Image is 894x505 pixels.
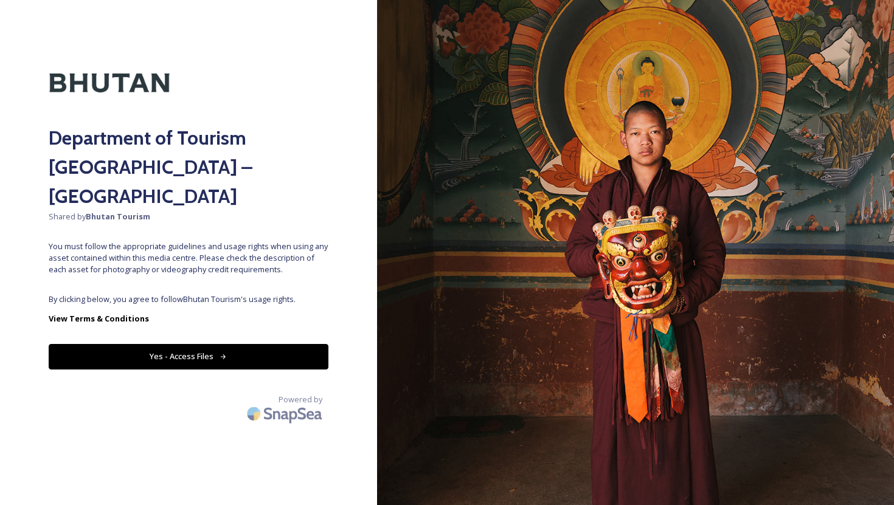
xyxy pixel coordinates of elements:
[86,211,150,222] strong: Bhutan Tourism
[279,394,322,405] span: Powered by
[49,49,170,117] img: Kingdom-of-Bhutan-Logo.png
[49,241,328,276] span: You must follow the appropriate guidelines and usage rights when using any asset contained within...
[49,123,328,211] h2: Department of Tourism [GEOGRAPHIC_DATA] – [GEOGRAPHIC_DATA]
[243,399,328,428] img: SnapSea Logo
[49,294,328,305] span: By clicking below, you agree to follow Bhutan Tourism 's usage rights.
[49,211,328,222] span: Shared by
[49,313,149,324] strong: View Terms & Conditions
[49,344,328,369] button: Yes - Access Files
[49,311,328,326] a: View Terms & Conditions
